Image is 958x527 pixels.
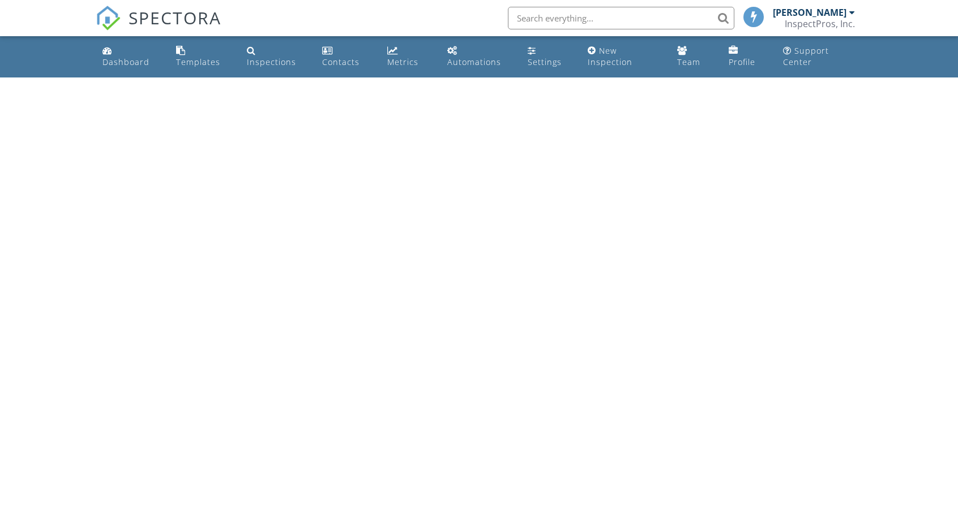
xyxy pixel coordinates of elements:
[773,7,846,18] div: [PERSON_NAME]
[523,41,574,73] a: Settings
[508,7,734,29] input: Search everything...
[318,41,374,73] a: Contacts
[729,57,755,67] div: Profile
[102,57,149,67] div: Dashboard
[96,6,121,31] img: The Best Home Inspection Software - Spectora
[528,57,562,67] div: Settings
[96,15,221,39] a: SPECTORA
[724,41,769,73] a: Company Profile
[785,18,855,29] div: InspectPros, Inc.
[583,41,664,73] a: New Inspection
[447,57,501,67] div: Automations
[242,41,309,73] a: Inspections
[588,45,632,67] div: New Inspection
[779,41,860,73] a: Support Center
[673,41,715,73] a: Team
[176,57,220,67] div: Templates
[129,6,221,29] span: SPECTORA
[783,45,829,67] div: Support Center
[383,41,433,73] a: Metrics
[443,41,514,73] a: Automations (Basic)
[172,41,233,73] a: Templates
[247,57,296,67] div: Inspections
[98,41,162,73] a: Dashboard
[387,57,418,67] div: Metrics
[322,57,360,67] div: Contacts
[677,57,700,67] div: Team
